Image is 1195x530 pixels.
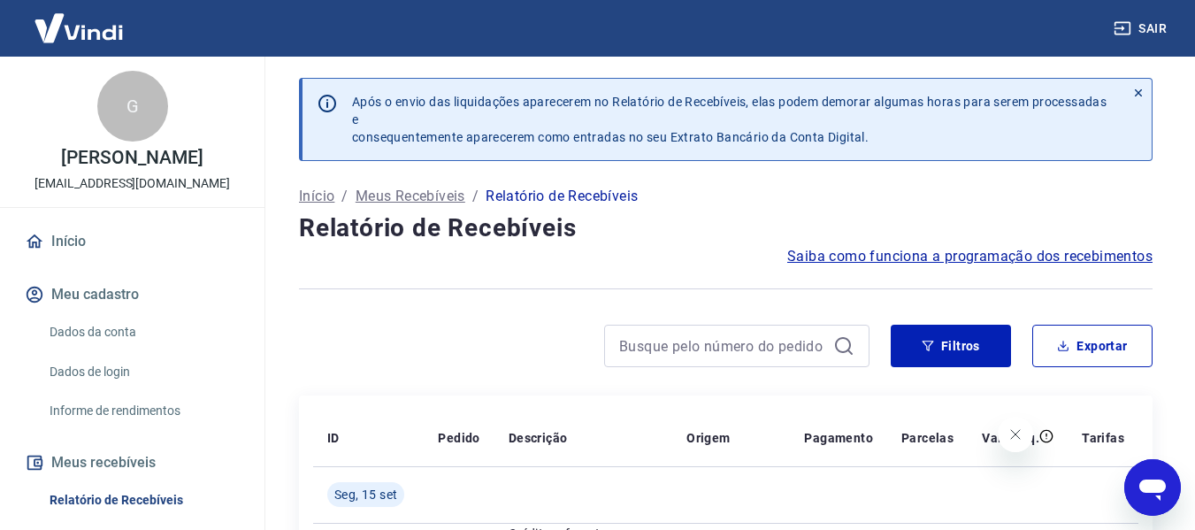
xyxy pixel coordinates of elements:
p: Valor Líq. [982,429,1039,447]
a: Início [21,222,243,261]
input: Busque pelo número do pedido [619,333,826,359]
p: [EMAIL_ADDRESS][DOMAIN_NAME] [34,174,230,193]
p: ID [327,429,340,447]
button: Sair [1110,12,1174,45]
p: / [472,186,479,207]
p: Origem [686,429,730,447]
p: / [341,186,348,207]
a: Saiba como funciona a programação dos recebimentos [787,246,1153,267]
a: Meus Recebíveis [356,186,465,207]
p: Pedido [438,429,479,447]
button: Meus recebíveis [21,443,243,482]
button: Meu cadastro [21,275,243,314]
iframe: Fechar mensagem [998,417,1033,452]
p: Pagamento [804,429,873,447]
button: Exportar [1032,325,1153,367]
img: Vindi [21,1,136,55]
p: Parcelas [901,429,954,447]
a: Informe de rendimentos [42,393,243,429]
p: Relatório de Recebíveis [486,186,638,207]
button: Filtros [891,325,1011,367]
span: Seg, 15 set [334,486,397,503]
span: Olá! Precisa de ajuda? [11,12,149,27]
p: Descrição [509,429,568,447]
a: Relatório de Recebíveis [42,482,243,518]
a: Início [299,186,334,207]
h4: Relatório de Recebíveis [299,211,1153,246]
div: G [97,71,168,142]
iframe: Botão para abrir a janela de mensagens [1124,459,1181,516]
a: Dados de login [42,354,243,390]
p: [PERSON_NAME] [61,149,203,167]
p: Após o envio das liquidações aparecerem no Relatório de Recebíveis, elas podem demorar algumas ho... [352,93,1111,146]
a: Dados da conta [42,314,243,350]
